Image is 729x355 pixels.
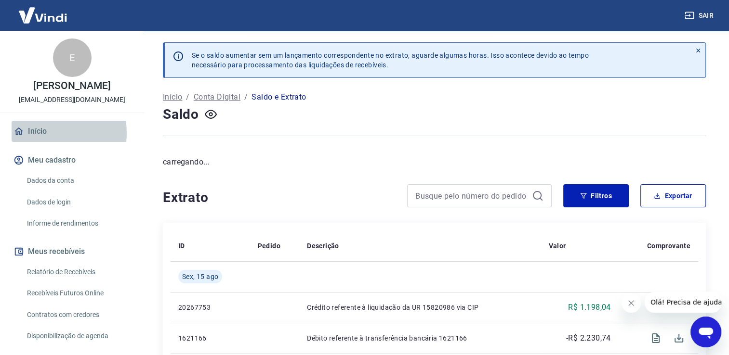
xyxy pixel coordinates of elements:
p: [PERSON_NAME] [33,81,110,91]
p: [EMAIL_ADDRESS][DOMAIN_NAME] [19,95,125,105]
p: Pedido [258,241,280,251]
img: Vindi [12,0,74,30]
p: -R$ 2.230,74 [566,332,611,344]
button: Meu cadastro [12,150,133,171]
a: Conta Digital [194,91,240,103]
p: Saldo e Extrato [252,91,306,103]
h4: Extrato [163,188,396,207]
a: Disponibilização de agenda [23,326,133,346]
a: Contratos com credores [23,305,133,325]
p: carregando... [163,156,706,168]
a: Início [12,121,133,142]
a: Dados da conta [23,171,133,190]
p: Comprovante [647,241,690,251]
a: Dados de login [23,192,133,212]
p: Descrição [307,241,339,251]
p: 20267753 [178,303,242,312]
span: Download [667,327,690,350]
a: Informe de rendimentos [23,214,133,233]
a: Relatório de Recebíveis [23,262,133,282]
button: Sair [683,7,717,25]
a: Início [163,91,182,103]
iframe: Cerrar mensaje [622,293,641,313]
p: 1621166 [178,333,242,343]
p: R$ 1.198,04 [568,302,610,313]
button: Meus recebíveis [12,241,133,262]
a: Recebíveis Futuros Online [23,283,133,303]
span: Visualizar [644,327,667,350]
button: Filtros [563,184,629,207]
p: Débito referente à transferência bancária 1621166 [307,333,533,343]
div: E [53,38,92,77]
p: Valor [548,241,566,251]
p: Crédito referente à liquidação da UR 15820986 via CIP [307,303,533,312]
input: Busque pelo número do pedido [415,189,528,203]
p: / [244,91,248,103]
button: Exportar [640,184,706,207]
span: Sex, 15 ago [182,272,218,281]
p: ID [178,241,185,251]
p: Se o saldo aumentar sem um lançamento correspondente no extrato, aguarde algumas horas. Isso acon... [192,51,589,70]
h4: Saldo [163,105,199,124]
p: / [186,91,189,103]
iframe: Botón para iniciar la ventana de mensajería [690,317,721,347]
iframe: Mensaje de la compañía [645,292,721,313]
span: Olá! Precisa de ajuda? [6,7,81,14]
